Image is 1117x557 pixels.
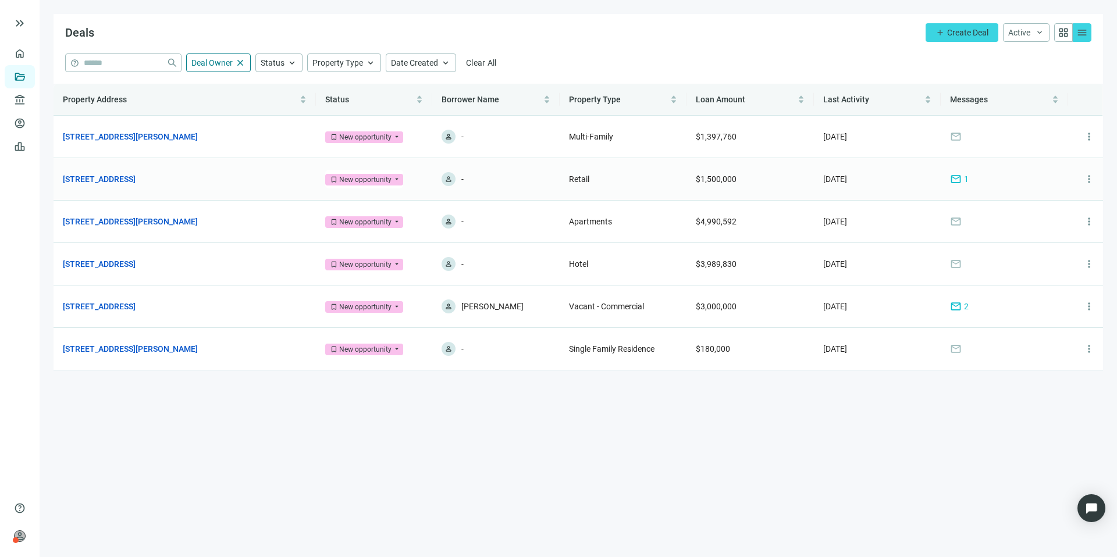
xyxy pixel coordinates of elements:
span: mail [950,301,962,312]
span: Property Type [569,95,621,104]
span: Status [325,95,349,104]
span: person [444,345,453,353]
span: Property Type [312,58,363,67]
button: Clear All [461,53,502,72]
span: add [935,28,945,37]
span: $1,500,000 [696,174,737,184]
span: - [461,342,464,356]
span: more_vert [1083,216,1095,227]
span: mail [950,216,962,227]
span: bookmark [330,260,338,269]
span: person [444,260,453,268]
span: bookmark [330,345,338,354]
button: more_vert [1077,295,1101,318]
span: Last Activity [823,95,869,104]
span: Deal Owner [191,58,233,67]
span: mail [950,258,962,270]
span: account_balance [14,94,22,106]
span: more_vert [1083,258,1095,270]
div: Open Intercom Messenger [1077,494,1105,522]
span: help [14,502,26,514]
span: $4,990,592 [696,217,737,226]
span: bookmark [330,176,338,184]
span: Vacant - Commercial [569,302,644,311]
span: keyboard_arrow_up [287,58,297,68]
span: - [461,130,464,144]
span: Active [1008,28,1030,37]
span: Apartments [569,217,612,226]
span: bookmark [330,218,338,226]
span: - [461,215,464,228]
div: New opportunity [339,259,392,270]
span: Multi-Family [569,132,613,141]
span: bookmark [330,133,338,141]
div: New opportunity [339,301,392,313]
span: Messages [950,95,988,104]
span: Status [261,58,284,67]
span: [DATE] [823,344,847,354]
span: [DATE] [823,302,847,311]
span: $3,000,000 [696,302,737,311]
button: more_vert [1077,252,1101,276]
span: more_vert [1083,343,1095,355]
span: grid_view [1058,27,1069,38]
span: Clear All [466,58,497,67]
span: $180,000 [696,344,730,354]
button: keyboard_double_arrow_right [13,16,27,30]
span: help [70,59,79,67]
button: more_vert [1077,125,1101,148]
span: close [235,58,246,68]
span: person [444,302,453,310]
button: addCreate Deal [926,23,998,42]
span: more_vert [1083,173,1095,185]
span: - [461,257,464,271]
span: Create Deal [947,28,988,37]
span: mail [950,343,962,355]
span: Single Family Residence [569,344,654,354]
span: mail [950,131,962,142]
div: New opportunity [339,344,392,355]
a: [STREET_ADDRESS] [63,300,136,313]
span: keyboard_arrow_up [440,58,451,68]
span: mail [950,173,962,185]
div: New opportunity [339,216,392,228]
span: person [444,175,453,183]
span: person [444,133,453,141]
span: $1,397,760 [696,132,737,141]
span: 2 [964,300,969,313]
span: $3,989,830 [696,259,737,269]
button: Activekeyboard_arrow_down [1003,23,1050,42]
span: - [461,172,464,186]
span: person [444,217,453,226]
span: Loan Amount [696,95,745,104]
button: more_vert [1077,210,1101,233]
span: Date Created [391,58,438,67]
div: New opportunity [339,131,392,143]
a: [STREET_ADDRESS] [63,258,136,270]
span: keyboard_arrow_up [365,58,376,68]
span: [DATE] [823,174,847,184]
span: bookmark [330,303,338,311]
a: [STREET_ADDRESS] [63,173,136,185]
a: [STREET_ADDRESS][PERSON_NAME] [63,130,198,143]
span: [PERSON_NAME] [461,299,524,313]
span: Hotel [569,259,588,269]
button: more_vert [1077,337,1101,360]
span: more_vert [1083,131,1095,142]
div: New opportunity [339,174,392,185]
span: Borrower Name [442,95,499,104]
a: [STREET_ADDRESS][PERSON_NAME] [63,215,198,228]
span: more_vert [1083,301,1095,312]
span: [DATE] [823,132,847,141]
span: menu [1076,27,1088,38]
span: keyboard_arrow_down [1035,28,1044,37]
span: [DATE] [823,259,847,269]
span: Retail [569,174,589,184]
span: [DATE] [823,217,847,226]
a: [STREET_ADDRESS][PERSON_NAME] [63,342,198,355]
span: 1 [964,173,969,185]
span: person [14,530,26,542]
button: more_vert [1077,167,1101,191]
span: Property Address [63,95,127,104]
